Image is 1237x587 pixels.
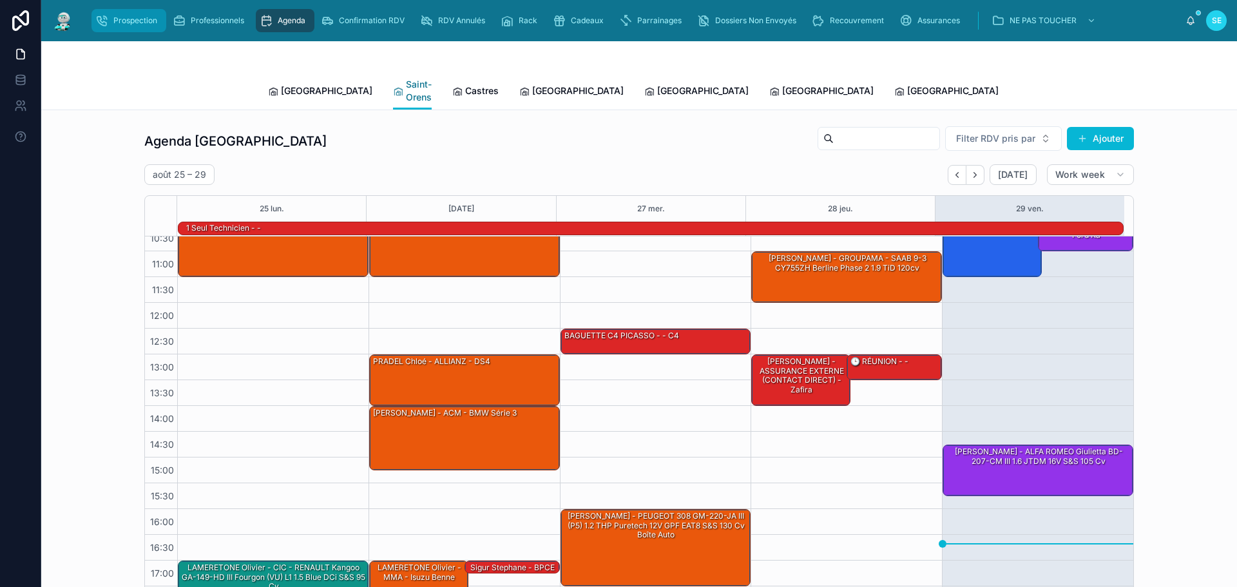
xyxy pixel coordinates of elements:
[945,126,1062,151] button: Select Button
[754,253,941,274] div: [PERSON_NAME] - GROUPAMA - SAAB 9-3 CY755ZH Berline Phase 2 1.9 TiD 120cv
[563,330,680,342] div: BAGUETTE C4 PICASSO - - C4
[438,15,485,26] span: RDV Annulés
[1047,164,1134,185] button: Work week
[52,10,75,31] img: App logo
[91,9,166,32] a: Prospection
[1016,196,1044,222] button: 29 ven.
[752,355,850,405] div: [PERSON_NAME] - ASSURANCE EXTERNE (CONTACT DIRECT) - zafira
[147,413,177,424] span: 14:00
[149,284,177,295] span: 11:30
[945,446,1132,467] div: [PERSON_NAME] - ALFA ROMEO Giulietta BD-207-CM III 1.6 JTDM 16V S&S 105 cv
[153,168,206,181] h2: août 25 – 29
[715,15,796,26] span: Dossiers Non Envoyés
[894,79,999,105] a: [GEOGRAPHIC_DATA]
[372,562,467,583] div: LAMERETONE Olivier - MMA - Isuzu benne
[178,200,368,276] div: Mr [PERSON_NAME] - AREAS DOMMAGES - CITROËN Jumpy FJ-019-DM III VUL M 1.5 BlueHDi 16V Fourgon moy...
[169,9,253,32] a: Professionnels
[370,407,559,470] div: [PERSON_NAME] - ACM - BMW Série 3
[830,15,884,26] span: Recouvrement
[519,15,537,26] span: Rack
[532,84,624,97] span: [GEOGRAPHIC_DATA]
[752,252,941,302] div: [PERSON_NAME] - GROUPAMA - SAAB 9-3 CY755ZH Berline Phase 2 1.9 TiD 120cv
[147,516,177,527] span: 16:00
[907,84,999,97] span: [GEOGRAPHIC_DATA]
[191,15,244,26] span: Professionnels
[644,79,749,105] a: [GEOGRAPHIC_DATA]
[561,510,751,586] div: [PERSON_NAME] - PEUGEOT 308 GM-220-JA III (P5) 1.2 THP Puretech 12V GPF EAT8 S&S 130 cv Boîte auto
[561,329,751,354] div: BAGUETTE C4 PICASSO - - C4
[782,84,874,97] span: [GEOGRAPHIC_DATA]
[372,356,492,367] div: PRADEL Chloé - ALLIANZ - DS4
[917,15,960,26] span: Assurances
[943,445,1133,496] div: [PERSON_NAME] - ALFA ROMEO Giulietta BD-207-CM III 1.6 JTDM 16V S&S 105 cv
[260,196,284,222] button: 25 lun.
[147,361,177,372] span: 13:00
[1212,15,1222,26] span: SE
[693,9,805,32] a: Dossiers Non Envoyés
[549,9,613,32] a: Cadeaux
[147,439,177,450] span: 14:30
[256,9,314,32] a: Agenda
[519,79,624,105] a: [GEOGRAPHIC_DATA]
[147,542,177,553] span: 16:30
[754,356,849,396] div: [PERSON_NAME] - ASSURANCE EXTERNE (CONTACT DIRECT) - zafira
[185,222,262,234] div: 1 seul technicien - -
[147,336,177,347] span: 12:30
[769,79,874,105] a: [GEOGRAPHIC_DATA]
[465,561,559,574] div: Sigur Stephane - BPCE ASSURANCES - Peugeot 5008
[847,355,941,380] div: 🕒 RÉUNION - -
[85,6,1185,35] div: scrollable content
[148,465,177,476] span: 15:00
[637,15,682,26] span: Parrainages
[393,73,432,110] a: Saint-Orens
[147,233,177,244] span: 10:30
[948,165,966,185] button: Back
[317,9,414,32] a: Confirmation RDV
[966,165,984,185] button: Next
[148,568,177,579] span: 17:00
[268,79,372,105] a: [GEOGRAPHIC_DATA]
[497,9,546,32] a: Rack
[406,78,432,104] span: Saint-Orens
[828,196,853,222] button: 28 jeu.
[278,15,305,26] span: Agenda
[571,15,604,26] span: Cadeaux
[1010,15,1077,26] span: NE PAS TOUCHER
[113,15,157,26] span: Prospection
[990,164,1037,185] button: [DATE]
[808,9,893,32] a: Recouvrement
[144,132,327,150] h1: Agenda [GEOGRAPHIC_DATA]
[657,84,749,97] span: [GEOGRAPHIC_DATA]
[416,9,494,32] a: RDV Annulés
[448,196,474,222] button: [DATE]
[147,310,177,321] span: 12:00
[1067,127,1134,150] button: Ajouter
[615,9,691,32] a: Parrainages
[185,222,262,235] div: 1 seul technicien - -
[563,510,750,541] div: [PERSON_NAME] - PEUGEOT 308 GM-220-JA III (P5) 1.2 THP Puretech 12V GPF EAT8 S&S 130 cv Boîte auto
[149,258,177,269] span: 11:00
[372,407,518,419] div: [PERSON_NAME] - ACM - BMW Série 3
[849,356,910,367] div: 🕒 RÉUNION - -
[148,490,177,501] span: 15:30
[998,169,1028,180] span: [DATE]
[988,9,1102,32] a: NE PAS TOUCHER
[370,355,559,405] div: PRADEL Chloé - ALLIANZ - DS4
[956,132,1035,145] span: Filter RDV pris par
[147,387,177,398] span: 13:30
[637,196,665,222] button: 27 mer.
[281,84,372,97] span: [GEOGRAPHIC_DATA]
[452,79,499,105] a: Castres
[1055,169,1105,180] span: Work week
[896,9,969,32] a: Assurances
[339,15,405,26] span: Confirmation RDV
[465,84,499,97] span: Castres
